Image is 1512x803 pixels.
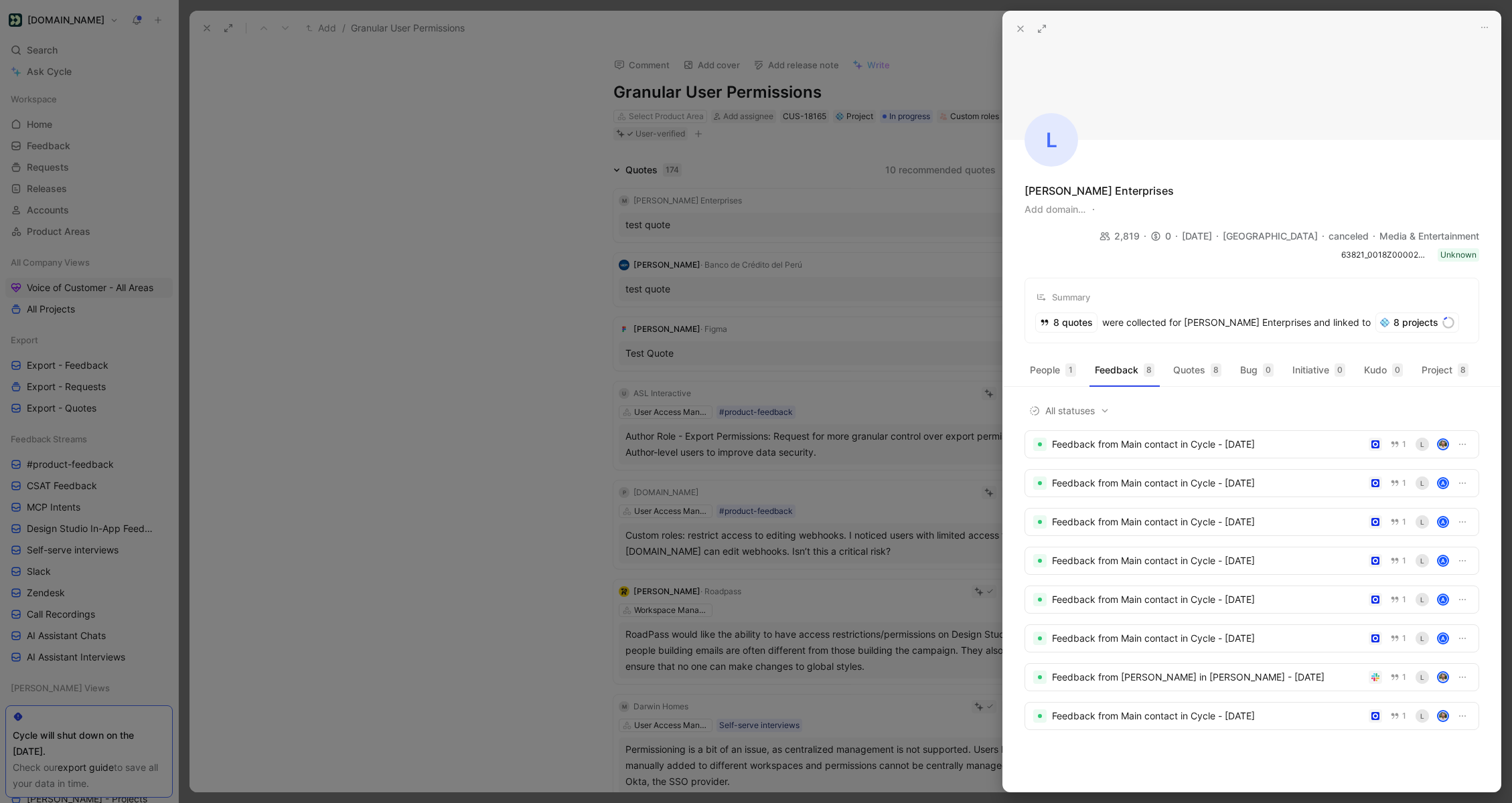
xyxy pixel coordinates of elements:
a: Feedback from Main contact in Cycle - [DATE]1Lavatar [1025,430,1479,458]
div: L [1416,632,1429,645]
button: 1 [1387,437,1409,452]
div: 63821_0018Z00002w0m8dQAA [1341,248,1430,262]
div: Feedback from Main contact in Cycle - [DATE] [1052,630,1363,646]
div: canceled [1329,228,1379,244]
a: Feedback from Main contact in Cycle - [DATE]1LA [1025,624,1479,652]
div: L [1416,593,1429,606]
div: A [1438,517,1448,527]
div: were collected for [PERSON_NAME] Enterprises and linked to [1036,313,1371,332]
span: 1 [1402,479,1406,487]
div: [GEOGRAPHIC_DATA] [1223,228,1329,244]
img: avatar [1438,440,1448,449]
button: 1 [1387,670,1409,685]
div: 0 [1263,363,1274,377]
button: Kudo [1359,359,1408,381]
div: 8 [1211,363,1221,377]
div: Feedback from Main contact in Cycle - [DATE] [1052,475,1363,491]
button: 1 [1387,709,1409,723]
button: 1 [1387,592,1409,607]
button: Initiative [1287,359,1351,381]
div: Unknown [1440,248,1477,262]
div: 8 projects [1376,313,1458,332]
button: All statuses [1025,402,1114,420]
div: 0 [1392,363,1403,377]
div: Media & Entertainment [1379,228,1479,244]
a: Feedback from Main contact in Cycle - [DATE]1LA [1025,586,1479,614]
img: avatar [1438,711,1448,721]
span: All statuses [1029,403,1110,419]
div: 1 [1065,363,1076,377]
span: 1 [1402,634,1406,642]
div: L [1416,709,1429,723]
div: 2,819 [1100,228,1150,244]
span: 1 [1402,557,1406,565]
div: 0 [1335,363,1345,377]
a: Feedback from Main contact in Cycle - [DATE]1Lavatar [1025,702,1479,730]
img: 💠 [1380,318,1389,327]
img: avatar [1438,673,1448,682]
a: Feedback from Main contact in Cycle - [DATE]1LA [1025,469,1479,497]
button: 1 [1387,476,1409,490]
button: 1 [1387,631,1409,646]
div: L [1025,113,1078,167]
div: Feedback from Main contact in Cycle - [DATE] [1052,436,1363,452]
span: 1 [1402,440,1406,448]
div: 0 [1150,228,1182,244]
div: A [1438,595,1448,604]
div: Feedback from Main contact in Cycle - [DATE] [1052,514,1363,530]
span: 1 [1402,712,1406,720]
div: L [1416,438,1429,451]
div: Summary [1036,289,1090,305]
div: A [1438,634,1448,643]
div: [DATE] [1182,228,1223,244]
div: Feedback from Main contact in Cycle - [DATE] [1052,553,1363,569]
div: 8 [1458,363,1468,377]
div: A [1438,556,1448,565]
div: Feedback from Main contact in Cycle - [DATE] [1052,708,1363,724]
button: Add domain… [1025,201,1085,217]
div: 8 [1144,363,1154,377]
div: Feedback from [PERSON_NAME] in [PERSON_NAME] - [DATE] [1052,669,1363,685]
div: L [1416,554,1429,567]
a: Feedback from Main contact in Cycle - [DATE]1LA [1025,508,1479,536]
div: 8 quotes [1036,313,1097,332]
button: Project [1416,359,1474,381]
div: A [1438,478,1448,488]
a: Feedback from [PERSON_NAME] in [PERSON_NAME] - [DATE]1Lavatar [1025,663,1479,691]
button: Quotes [1168,359,1227,381]
div: Feedback from Main contact in Cycle - [DATE] [1052,592,1363,608]
button: 1 [1387,515,1409,529]
button: People [1025,359,1081,381]
a: Feedback from Main contact in Cycle - [DATE]1LA [1025,547,1479,575]
div: L [1416,671,1429,684]
button: Feedback [1089,359,1160,381]
button: Bug [1235,359,1279,381]
div: L [1416,515,1429,529]
span: 1 [1402,673,1406,681]
button: 1 [1387,553,1409,568]
div: [PERSON_NAME] Enterprises [1025,183,1174,199]
div: L [1416,476,1429,490]
span: 1 [1402,596,1406,604]
span: 1 [1402,518,1406,526]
